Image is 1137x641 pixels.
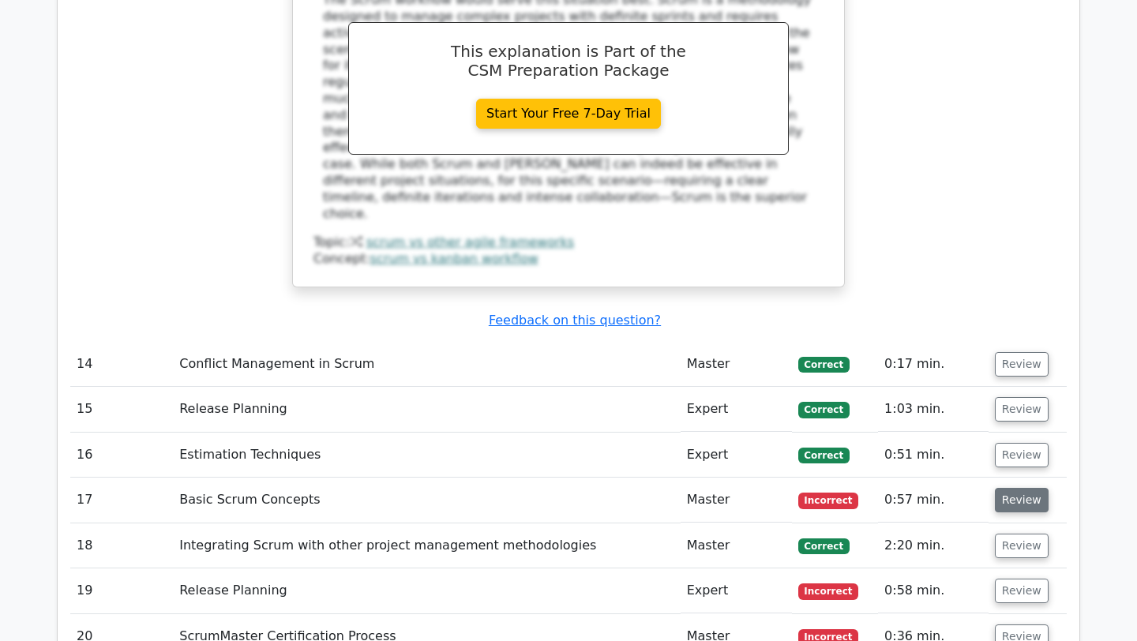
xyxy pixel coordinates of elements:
td: Master [681,342,792,387]
td: 0:17 min. [878,342,989,387]
span: Correct [798,402,850,418]
span: Correct [798,448,850,463]
button: Review [995,352,1049,377]
td: 0:51 min. [878,433,989,478]
div: Concept: [313,251,824,268]
span: Correct [798,538,850,554]
td: 2:20 min. [878,523,989,568]
a: scrum vs other agile frameworks [366,234,574,249]
span: Incorrect [798,493,859,508]
td: 15 [70,387,173,432]
span: Correct [798,357,850,373]
td: Expert [681,568,792,613]
td: Conflict Management in Scrum [173,342,681,387]
td: Expert [681,433,792,478]
button: Review [995,443,1049,467]
span: Incorrect [798,583,859,599]
td: 0:57 min. [878,478,989,523]
td: Expert [681,387,792,432]
a: Feedback on this question? [489,313,661,328]
td: 1:03 min. [878,387,989,432]
td: 0:58 min. [878,568,989,613]
button: Review [995,534,1049,558]
button: Review [995,579,1049,603]
td: Master [681,523,792,568]
td: 19 [70,568,173,613]
button: Review [995,488,1049,512]
td: Release Planning [173,387,681,432]
a: Start Your Free 7-Day Trial [476,99,661,129]
div: Topic: [313,234,824,251]
td: 16 [70,433,173,478]
td: Release Planning [173,568,681,613]
td: 18 [70,523,173,568]
button: Review [995,397,1049,422]
td: 14 [70,342,173,387]
td: Basic Scrum Concepts [173,478,681,523]
td: Integrating Scrum with other project management methodologies [173,523,681,568]
td: Master [681,478,792,523]
td: 17 [70,478,173,523]
a: scrum vs kanban workflow [370,251,538,266]
td: Estimation Techniques [173,433,681,478]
